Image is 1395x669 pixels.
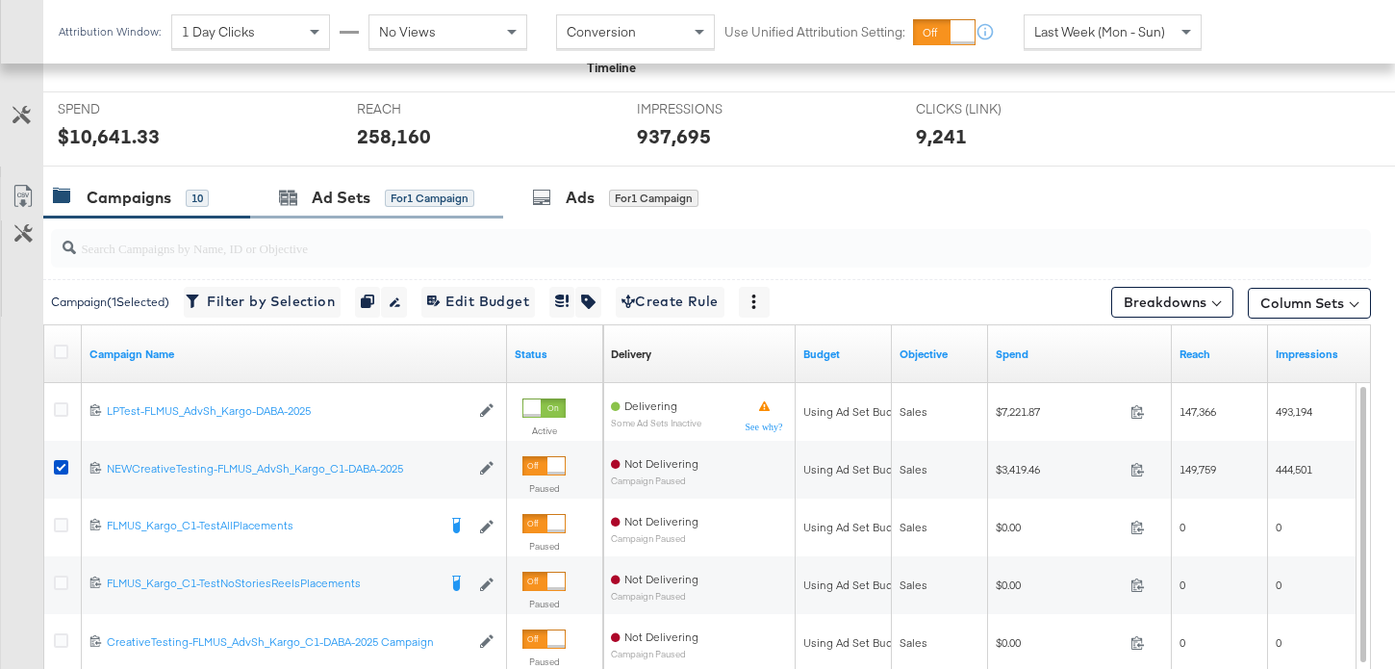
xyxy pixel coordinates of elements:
[624,630,698,644] span: Not Delivering
[1179,635,1185,650] span: 0
[522,540,566,553] label: Paused
[107,461,469,477] a: NEWCreativeTesting-FLMUS_AdvSh_Kargo_C1-DABA-2025
[379,23,436,40] span: No Views
[609,190,698,207] div: for 1 Campaign
[1248,288,1371,319] button: Column Sets
[107,518,436,533] div: FLMUS_Kargo_C1-TestAllPlacements
[107,461,469,476] div: NEWCreativeTesting-FLMUS_AdvSh_Kargo_C1-DABA-2025
[996,578,1123,592] span: $0.00
[621,290,719,314] span: Create Rule
[996,462,1123,476] span: $3,419.46
[1111,287,1233,318] button: Breakdowns
[916,122,967,150] div: 9,241
[900,462,927,476] span: Sales
[87,187,171,209] div: Campaigns
[624,456,698,471] span: Not Delivering
[803,578,910,593] div: Using Ad Set Budget
[900,520,927,534] span: Sales
[385,190,474,207] div: for 1 Campaign
[803,404,910,420] div: Using Ad Set Budget
[996,404,1123,419] span: $7,221.87
[1034,23,1165,40] span: Last Week (Mon - Sun)
[624,399,677,413] span: Delivering
[900,347,980,362] a: Your campaign's objective.
[900,404,927,419] span: Sales
[51,294,169,311] div: Campaign ( 1 Selected)
[587,59,636,77] div: Timeline
[58,25,162,39] div: Attribution Window:
[186,190,209,207] div: 10
[421,287,535,318] button: Edit Budget
[566,187,595,209] div: Ads
[616,287,724,318] button: Create Rule
[107,576,436,595] a: FLMUS_Kargo_C1-TestNoStoriesReelsPlacements
[611,591,698,602] sub: Campaign Paused
[900,635,927,650] span: Sales
[1179,520,1185,534] span: 0
[522,598,566,610] label: Paused
[624,572,698,586] span: Not Delivering
[107,403,469,419] div: LPTest-FLMUS_AdvSh_Kargo-DABA-2025
[107,634,469,651] a: CreativeTesting-FLMUS_AdvSh_Kargo_C1-DABA-2025 Campaign
[522,656,566,668] label: Paused
[996,520,1123,534] span: $0.00
[996,635,1123,650] span: $0.00
[184,287,341,318] button: Filter by Selection
[803,635,910,651] div: Using Ad Set Budget
[107,634,469,650] div: CreativeTesting-FLMUS_AdvSh_Kargo_C1-DABA-2025 Campaign
[76,221,1254,259] input: Search Campaigns by Name, ID or Objective
[611,347,651,362] div: Delivery
[58,122,160,150] div: $10,641.33
[357,100,501,118] span: REACH
[611,476,698,486] sub: Campaign Paused
[107,403,469,420] a: LPTest-FLMUS_AdvSh_Kargo-DABA-2025
[724,23,905,41] label: Use Unified Attribution Setting:
[427,290,529,314] span: Edit Budget
[803,347,884,362] a: The maximum amount you're willing to spend on your ads, on average each day or over the lifetime ...
[522,425,566,437] label: Active
[637,122,711,150] div: 937,695
[567,23,636,40] span: Conversion
[107,518,436,537] a: FLMUS_Kargo_C1-TestAllPlacements
[803,462,910,477] div: Using Ad Set Budget
[312,187,370,209] div: Ad Sets
[58,100,202,118] span: SPEND
[1179,404,1216,419] span: 147,366
[1276,347,1357,362] a: The number of times your ad was served. On mobile apps an ad is counted as served the first time ...
[182,23,255,40] span: 1 Day Clicks
[996,347,1164,362] a: The total amount spent to date.
[357,122,431,150] div: 258,160
[1276,635,1281,650] span: 0
[1179,578,1185,592] span: 0
[624,514,698,528] span: Not Delivering
[1276,404,1312,419] span: 493,194
[1276,462,1312,476] span: 444,501
[1276,578,1281,592] span: 0
[1179,347,1260,362] a: The number of people your ad was served to.
[611,649,698,659] sub: Campaign Paused
[916,100,1060,118] span: CLICKS (LINK)
[803,520,910,535] div: Using Ad Set Budget
[1179,462,1216,476] span: 149,759
[611,347,651,362] a: Reflects the ability of your Ad Campaign to achieve delivery based on ad states, schedule and bud...
[637,100,781,118] span: IMPRESSIONS
[89,347,499,362] a: Your campaign name.
[1276,520,1281,534] span: 0
[190,290,335,314] span: Filter by Selection
[107,576,436,591] div: FLMUS_Kargo_C1-TestNoStoriesReelsPlacements
[611,533,698,544] sub: Campaign Paused
[611,418,701,428] sub: Some Ad Sets Inactive
[900,578,927,592] span: Sales
[515,347,596,362] a: Shows the current state of your Ad Campaign.
[522,482,566,495] label: Paused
